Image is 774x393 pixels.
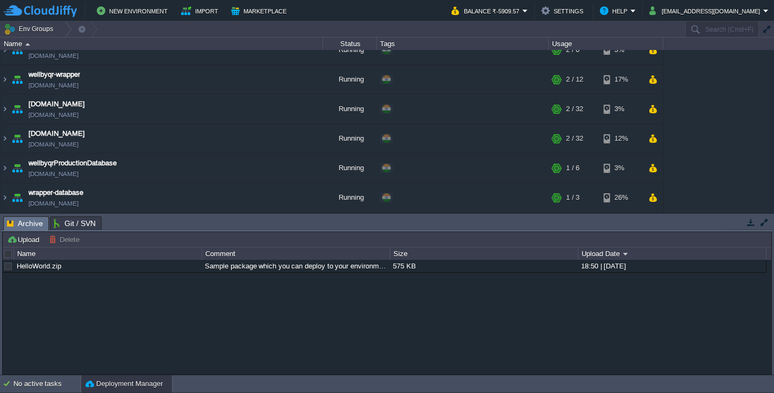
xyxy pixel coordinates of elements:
[323,94,377,123] div: Running
[25,43,30,46] img: AMDAwAAAACH5BAEAAAAALAAAAAABAAEAAAICRAEAOw==
[10,124,25,153] img: AMDAwAAAACH5BAEAAAAALAAAAAABAAEAAAICRAEAOw==
[604,65,639,94] div: 17%
[566,124,583,153] div: 2 / 32
[649,4,763,17] button: [EMAIL_ADDRESS][DOMAIN_NAME]
[390,260,577,272] div: 575 KB
[28,99,85,110] a: [DOMAIN_NAME]
[10,94,25,123] img: AMDAwAAAACH5BAEAAAAALAAAAAABAAEAAAICRAEAOw==
[13,375,81,392] div: No active tasks
[604,124,639,153] div: 12%
[28,139,78,150] span: [DOMAIN_NAME]
[4,4,77,18] img: CloudJiffy
[28,187,83,198] a: wrapper-database
[323,35,377,64] div: Running
[566,65,583,94] div: 2 / 12
[10,65,25,94] img: AMDAwAAAACH5BAEAAAAALAAAAAABAAEAAAICRAEAOw==
[604,94,639,123] div: 3%
[1,65,9,94] img: AMDAwAAAACH5BAEAAAAALAAAAAABAAEAAAICRAEAOw==
[1,35,9,64] img: AMDAwAAAACH5BAEAAAAALAAAAAABAAEAAAICRAEAOw==
[579,248,766,260] div: Upload Date
[566,183,579,212] div: 1 / 3
[4,21,57,37] button: Env Groups
[541,4,586,17] button: Settings
[28,69,80,80] a: wellbyqr-wrapper
[1,38,322,50] div: Name
[49,235,83,244] button: Delete
[566,94,583,123] div: 2 / 32
[28,50,78,61] span: [DOMAIN_NAME]
[604,35,639,64] div: 3%
[604,183,639,212] div: 26%
[377,38,548,50] div: Tags
[28,169,78,179] span: [DOMAIN_NAME]
[1,154,9,183] img: AMDAwAAAACH5BAEAAAAALAAAAAABAAEAAAICRAEAOw==
[28,158,117,169] a: wellbyqrProductionDatabase
[324,38,376,50] div: Status
[1,94,9,123] img: AMDAwAAAACH5BAEAAAAALAAAAAABAAEAAAICRAEAOw==
[578,260,765,272] div: 18:50 | [DATE]
[10,154,25,183] img: AMDAwAAAACH5BAEAAAAALAAAAAABAAEAAAICRAEAOw==
[1,183,9,212] img: AMDAwAAAACH5BAEAAAAALAAAAAABAAEAAAICRAEAOw==
[85,379,163,389] button: Deployment Manager
[97,4,171,17] button: New Environment
[181,4,221,17] button: Import
[604,154,639,183] div: 3%
[54,217,96,230] span: Git / SVN
[323,65,377,94] div: Running
[391,248,578,260] div: Size
[323,183,377,212] div: Running
[17,262,61,270] a: HelloWorld.zip
[566,154,579,183] div: 1 / 6
[28,80,78,91] span: [DOMAIN_NAME]
[202,260,389,272] div: Sample package which you can deploy to your environment. Feel free to delete and upload a package...
[203,248,390,260] div: Comment
[15,248,202,260] div: Name
[28,198,78,209] span: [DOMAIN_NAME]
[1,124,9,153] img: AMDAwAAAACH5BAEAAAAALAAAAAABAAEAAAICRAEAOw==
[10,183,25,212] img: AMDAwAAAACH5BAEAAAAALAAAAAABAAEAAAICRAEAOw==
[10,35,25,64] img: AMDAwAAAACH5BAEAAAAALAAAAAABAAEAAAICRAEAOw==
[28,128,85,139] a: [DOMAIN_NAME]
[231,4,290,17] button: Marketplace
[7,217,43,230] span: Archive
[323,124,377,153] div: Running
[28,110,78,120] span: [DOMAIN_NAME]
[566,35,579,64] div: 2 / 6
[7,235,42,244] button: Upload
[323,154,377,183] div: Running
[549,38,663,50] div: Usage
[600,4,630,17] button: Help
[451,4,522,17] button: Balance ₹-5909.57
